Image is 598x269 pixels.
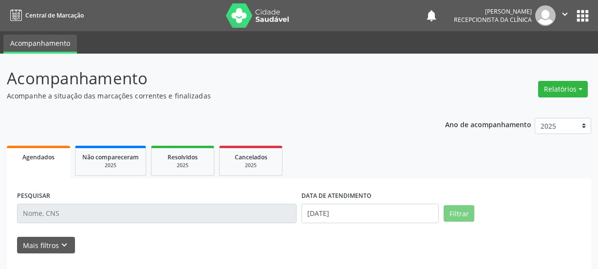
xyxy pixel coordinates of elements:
span: Central de Marcação [25,11,84,19]
button: apps [574,7,591,24]
input: Selecione um intervalo [301,204,439,223]
div: [PERSON_NAME] [454,7,532,16]
button:  [556,5,574,26]
p: Ano de acompanhamento [445,118,531,130]
i: keyboard_arrow_down [59,240,70,250]
div: 2025 [82,162,139,169]
button: Relatórios [538,81,588,97]
span: Cancelados [235,153,267,161]
button: Filtrar [444,205,474,222]
label: PESQUISAR [17,189,50,204]
i:  [560,9,570,19]
p: Acompanhamento [7,66,416,91]
span: Resolvidos [168,153,198,161]
a: Central de Marcação [7,7,84,23]
div: 2025 [226,162,275,169]
button: notifications [425,9,438,22]
div: 2025 [158,162,207,169]
span: Agendados [22,153,55,161]
a: Acompanhamento [3,35,77,54]
label: DATA DE ATENDIMENTO [301,189,372,204]
span: Recepcionista da clínica [454,16,532,24]
img: img [535,5,556,26]
button: Mais filtroskeyboard_arrow_down [17,237,75,254]
input: Nome, CNS [17,204,297,223]
span: Não compareceram [82,153,139,161]
p: Acompanhe a situação das marcações correntes e finalizadas [7,91,416,101]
